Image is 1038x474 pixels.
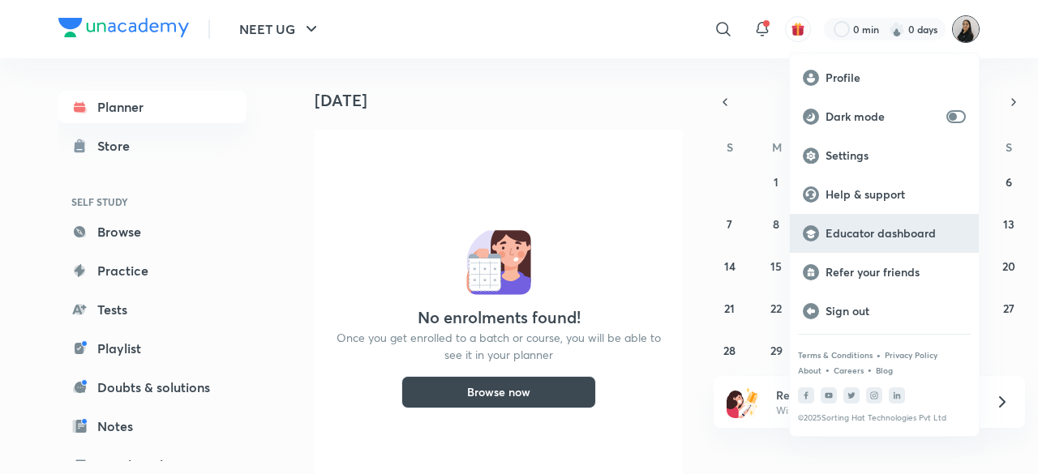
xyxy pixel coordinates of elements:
[790,214,979,253] a: Educator dashboard
[826,109,940,124] p: Dark mode
[798,350,873,360] a: Terms & Conditions
[798,365,821,375] a: About
[867,362,873,377] div: •
[826,265,966,280] p: Refer your friends
[790,175,979,214] a: Help & support
[885,350,937,360] a: Privacy Policy
[798,413,971,423] p: © 2025 Sorting Hat Technologies Pvt Ltd
[825,362,830,377] div: •
[826,148,966,163] p: Settings
[876,365,893,375] a: Blog
[826,304,966,318] p: Sign out
[834,365,864,375] a: Careers
[790,58,979,97] a: Profile
[876,348,881,362] div: •
[826,70,966,85] p: Profile
[790,253,979,292] a: Refer your friends
[826,226,966,241] p: Educator dashboard
[790,136,979,175] a: Settings
[826,187,966,202] p: Help & support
